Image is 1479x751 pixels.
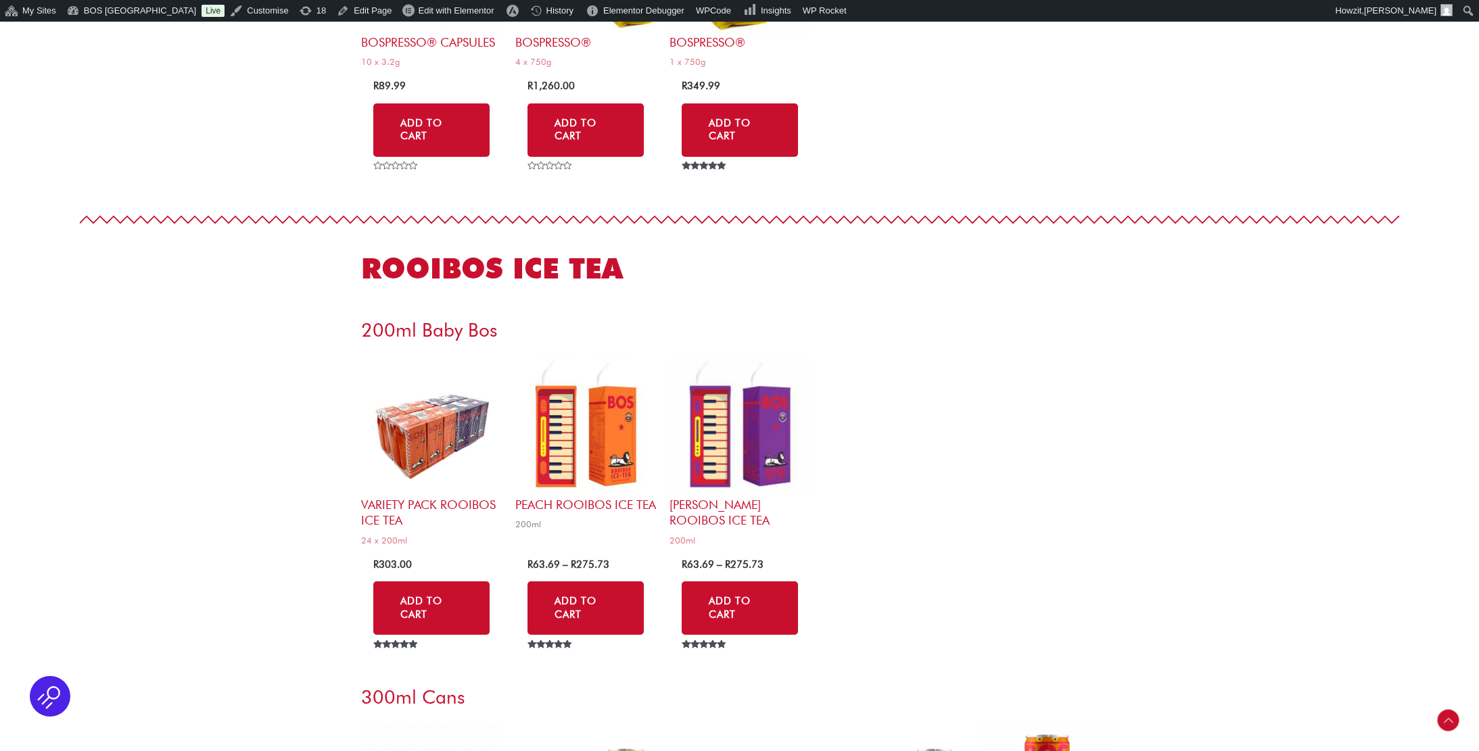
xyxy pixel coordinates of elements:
[761,5,791,16] span: Insights
[373,80,379,92] span: R
[373,80,406,92] bdi: 89.99
[571,558,576,571] span: R
[670,56,810,68] span: 1 x 750g
[202,5,225,17] a: Live
[361,356,502,497] img: Variety Pack Rooibos Ice Tea
[527,80,533,92] span: R
[515,56,656,68] span: 4 x 750g
[670,356,810,550] a: [PERSON_NAME] Rooibos Ice Tea200ml
[682,80,687,92] span: R
[670,34,810,50] h2: BOSpresso®
[527,80,575,92] bdi: 1,260.00
[361,356,502,550] a: Variety Pack Rooibos Ice Tea24 x 200ml
[682,103,798,157] a: Add to cart: “BOSpresso®”
[373,640,420,679] span: Rated out of 5
[682,80,720,92] bdi: 349.99
[373,581,490,635] a: Add to cart: “Variety Pack Rooibos Ice Tea”
[682,558,714,571] bdi: 63.69
[361,685,1119,709] h3: 300ml Cans
[373,558,412,571] bdi: 303.00
[527,103,644,157] a: Add to cart: “BOSpresso®”
[670,356,810,497] img: berry rooibos ice tea
[717,558,722,571] span: –
[373,558,379,571] span: R
[527,558,533,571] span: R
[571,558,609,571] bdi: 275.73
[725,558,764,571] bdi: 275.73
[515,518,656,530] span: 200ml
[725,558,730,571] span: R
[682,581,798,635] a: Select options for “Berry Rooibos Ice Tea”
[527,640,574,679] span: Rated out of 5
[682,640,728,679] span: Rated out of 5
[361,535,502,546] span: 24 x 200ml
[527,558,560,571] bdi: 63.69
[373,103,490,157] a: Add to cart: “BOSpresso® Capsules”
[682,558,687,571] span: R
[361,34,502,50] h2: BOSpresso® Capsules
[1364,5,1436,16] span: [PERSON_NAME]
[515,34,656,50] h2: BOSpresso®
[361,318,1119,342] h3: 200ml Baby Bos
[515,356,656,497] img: peach rooibos ice tea
[419,5,494,16] span: Edit with Elementor
[361,497,502,529] h2: Variety Pack Rooibos Ice Tea
[515,356,656,535] a: Peach Rooibos Ice Tea200ml
[682,162,728,201] span: Rated out of 5
[563,558,568,571] span: –
[670,497,810,529] h2: [PERSON_NAME] Rooibos Ice Tea
[515,497,656,512] h2: Peach Rooibos Ice Tea
[361,250,665,287] h2: ROOIBOS ICE TEA
[361,56,502,68] span: 10 x 3.2g
[670,535,810,546] span: 200ml
[527,581,644,635] a: Select options for “Peach Rooibos Ice Tea”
